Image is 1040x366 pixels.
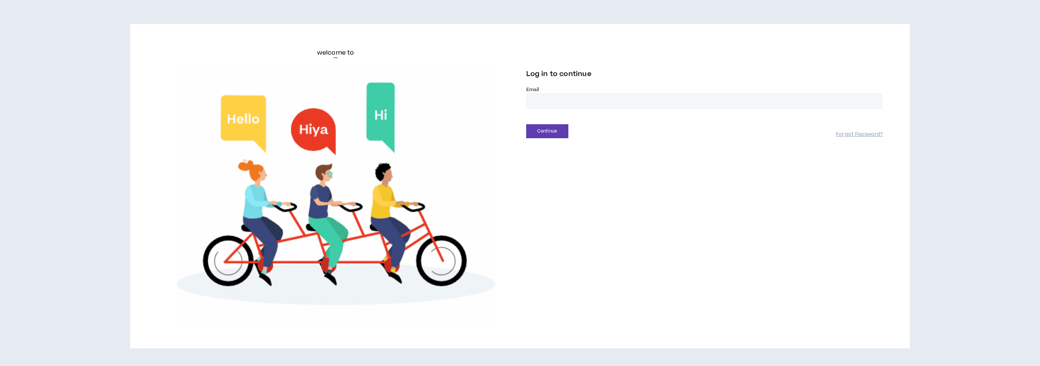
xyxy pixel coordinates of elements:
button: Continue [526,124,568,138]
img: Welcome to Wripple [157,70,514,324]
a: Forgot Password? [836,131,883,138]
label: Email [526,86,883,93]
h6: welcome to [317,48,354,57]
span: Log in to continue [526,69,592,79]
